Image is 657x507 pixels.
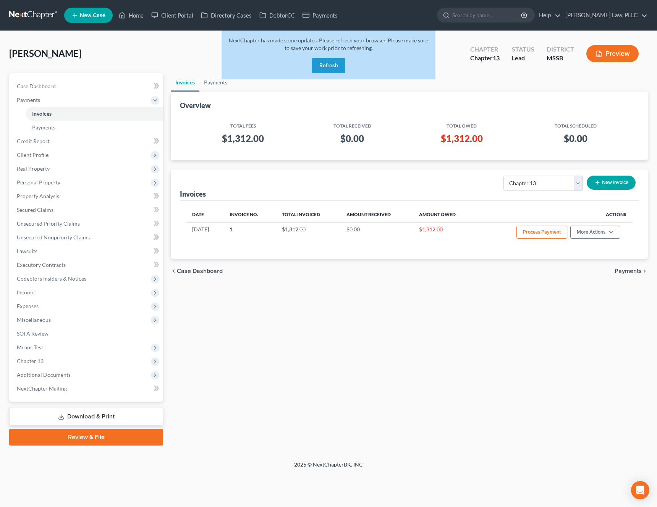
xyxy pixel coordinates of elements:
span: Unsecured Priority Claims [17,220,80,227]
th: Total Fees [186,118,300,129]
td: $0.00 [340,222,413,244]
th: Total Scheduled [519,118,633,129]
div: MSSB [547,54,574,63]
span: Unsecured Nonpriority Claims [17,234,90,241]
a: Secured Claims [11,203,163,217]
span: [PERSON_NAME] [9,48,81,59]
th: Total Received [300,118,405,129]
a: Credit Report [11,134,163,148]
span: Real Property [17,165,50,172]
span: Property Analysis [17,193,59,199]
button: Process Payment [516,226,567,239]
span: SOFA Review [17,330,49,337]
span: Additional Documents [17,371,71,378]
a: DebtorCC [256,8,299,22]
span: Income [17,289,34,295]
span: Chapter 13 [17,358,44,364]
a: Download & Print [9,408,163,426]
a: NextChapter Mailing [11,382,163,396]
th: Date [186,207,223,222]
a: SOFA Review [11,327,163,341]
div: Chapter [470,54,500,63]
a: Unsecured Nonpriority Claims [11,231,163,244]
a: [PERSON_NAME] Law, PLLC [562,8,647,22]
span: Invoices [32,110,52,117]
span: Case Dashboard [177,268,223,274]
span: Secured Claims [17,207,53,213]
a: Home [115,8,147,22]
th: Total Owed [405,118,519,129]
div: District [547,45,574,54]
div: Status [512,45,534,54]
div: Chapter [470,45,500,54]
span: Case Dashboard [17,83,56,89]
span: New Case [80,13,105,18]
span: Means Test [17,344,43,350]
a: Case Dashboard [11,79,163,93]
span: Credit Report [17,138,50,144]
a: Lawsuits [11,244,163,258]
th: Actions [476,207,633,222]
span: Personal Property [17,179,60,186]
th: Amount Received [340,207,413,222]
div: Invoices [180,189,206,199]
h3: $0.00 [525,132,626,145]
button: New Invoice [587,176,636,190]
div: 2025 © NextChapterBK, INC [111,461,546,475]
div: Lead [512,54,534,63]
span: NextChapter Mailing [17,385,67,392]
th: Amount Owed [413,207,476,222]
a: Payments [26,121,163,134]
h3: $1,312.00 [411,132,513,145]
a: Client Portal [147,8,197,22]
div: Overview [180,101,211,110]
h3: $0.00 [306,132,399,145]
a: Unsecured Priority Claims [11,217,163,231]
button: Refresh [312,58,345,73]
a: Invoices [171,73,199,92]
span: Codebtors Insiders & Notices [17,275,86,282]
h3: $1,312.00 [192,132,294,145]
td: [DATE] [186,222,223,244]
td: $1,312.00 [276,222,340,244]
a: Directory Cases [197,8,256,22]
a: Payments [199,73,232,92]
button: Preview [586,45,639,62]
span: Expenses [17,303,39,309]
a: Payments [299,8,341,22]
i: chevron_right [642,268,648,274]
button: More Actions [570,226,620,239]
td: 1 [223,222,276,244]
a: Review & File [9,429,163,446]
a: Help [535,8,561,22]
span: Payments [17,97,40,103]
th: Total Invoiced [276,207,340,222]
span: Client Profile [17,152,49,158]
td: $1,312.00 [413,222,476,244]
a: Executory Contracts [11,258,163,272]
th: Invoice No. [223,207,276,222]
button: Payments chevron_right [615,268,648,274]
div: Open Intercom Messenger [631,481,649,499]
span: Lawsuits [17,248,37,254]
button: chevron_left Case Dashboard [171,268,223,274]
i: chevron_left [171,268,177,274]
a: Property Analysis [11,189,163,203]
input: Search by name... [452,8,522,22]
span: 13 [493,54,500,61]
a: Invoices [26,107,163,121]
span: NextChapter has made some updates. Please refresh your browser. Please make sure to save your wor... [229,37,428,51]
span: Payments [32,124,55,131]
span: Miscellaneous [17,316,51,323]
span: Executory Contracts [17,262,66,268]
span: Payments [615,268,642,274]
